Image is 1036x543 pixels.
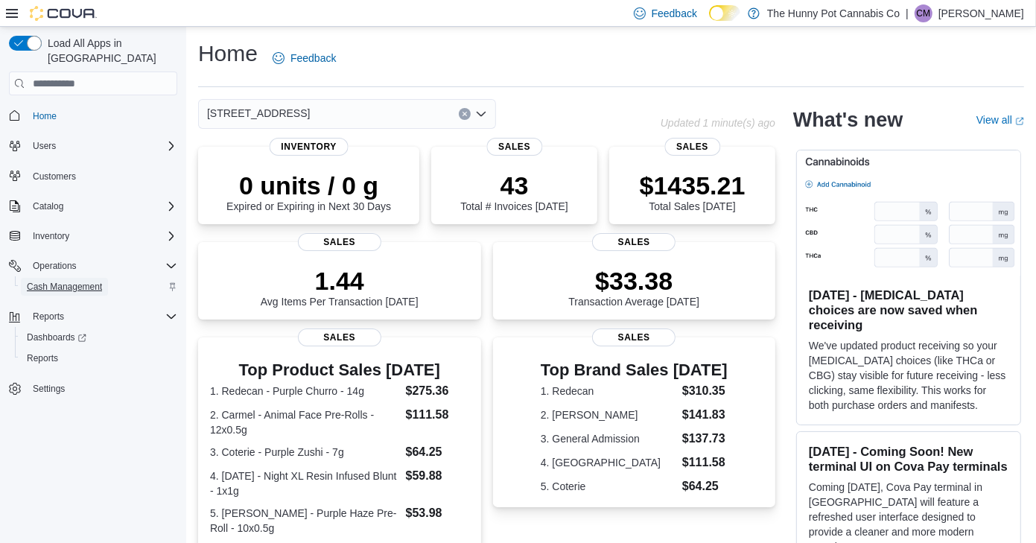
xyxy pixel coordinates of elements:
p: The Hunny Pot Cannabis Co [767,4,900,22]
dt: 2. Carmel - Animal Face Pre-Rolls - 12x0.5g [210,407,400,437]
dt: 4. [GEOGRAPHIC_DATA] [541,455,676,470]
div: Transaction Average [DATE] [568,266,699,308]
p: $33.38 [568,266,699,296]
div: Avg Items Per Transaction [DATE] [261,266,419,308]
button: Clear input [459,108,471,120]
span: [STREET_ADDRESS] [207,104,310,122]
dd: $137.73 [682,430,728,448]
span: Inventory [27,227,177,245]
p: [PERSON_NAME] [938,4,1024,22]
span: Sales [298,233,381,251]
dt: 5. [PERSON_NAME] - Purple Haze Pre-Roll - 10x0.5g [210,506,400,536]
p: Updated 1 minute(s) ago [661,117,775,129]
span: Inventory [269,138,349,156]
button: Settings [3,378,183,399]
dt: 1. Redecan [541,384,676,398]
p: $1435.21 [640,171,746,200]
dt: 3. General Admission [541,431,676,446]
span: Cash Management [21,278,177,296]
button: Cash Management [15,276,183,297]
dt: 1. Redecan - Purple Churro - 14g [210,384,400,398]
a: Settings [27,380,71,398]
button: Inventory [27,227,75,245]
span: Inventory [33,230,69,242]
span: Reports [27,352,58,364]
span: Sales [664,138,720,156]
dd: $275.36 [406,382,469,400]
span: Dashboards [27,331,86,343]
button: Operations [27,257,83,275]
h3: Top Brand Sales [DATE] [541,361,728,379]
dd: $111.58 [682,454,728,471]
span: Operations [33,260,77,272]
button: Reports [27,308,70,326]
span: CM [917,4,931,22]
span: Dashboards [21,328,177,346]
span: Settings [27,379,177,398]
dt: 3. Coterie - Purple Zushi - 7g [210,445,400,460]
button: Catalog [27,197,69,215]
svg: External link [1015,117,1024,126]
a: Customers [27,168,82,185]
dd: $64.25 [406,443,469,461]
a: Dashboards [15,327,183,348]
span: Users [27,137,177,155]
span: Feedback [652,6,697,21]
button: Reports [3,306,183,327]
dd: $141.83 [682,406,728,424]
span: Reports [21,349,177,367]
span: Reports [33,311,64,323]
dd: $64.25 [682,477,728,495]
p: We've updated product receiving so your [MEDICAL_DATA] choices (like THCa or CBG) stay visible fo... [809,338,1008,413]
nav: Complex example [9,98,177,438]
dd: $111.58 [406,406,469,424]
dd: $59.88 [406,467,469,485]
div: Total # Invoices [DATE] [460,171,568,212]
span: Sales [298,328,381,346]
dd: $310.35 [682,382,728,400]
span: Load All Apps in [GEOGRAPHIC_DATA] [42,36,177,66]
button: Open list of options [475,108,487,120]
span: Settings [33,383,65,395]
button: Users [3,136,183,156]
a: Reports [21,349,64,367]
a: Dashboards [21,328,92,346]
h1: Home [198,39,258,69]
span: Customers [27,167,177,185]
dt: 4. [DATE] - Night XL Resin Infused Blunt - 1x1g [210,469,400,498]
span: Sales [592,328,676,346]
a: View allExternal link [976,114,1024,126]
button: Home [3,104,183,126]
span: Feedback [290,51,336,66]
span: Reports [27,308,177,326]
span: Customers [33,171,76,182]
div: Corrin Marier [915,4,932,22]
p: | [906,4,909,22]
span: Home [33,110,57,122]
a: Feedback [267,43,342,73]
img: Cova [30,6,97,21]
span: Dark Mode [709,21,710,22]
span: Sales [592,233,676,251]
h3: [DATE] - [MEDICAL_DATA] choices are now saved when receiving [809,288,1008,332]
span: Catalog [27,197,177,215]
button: Catalog [3,196,183,217]
dt: 2. [PERSON_NAME] [541,407,676,422]
button: Customers [3,165,183,187]
button: Inventory [3,226,183,247]
button: Operations [3,255,183,276]
span: Home [27,106,177,124]
span: Cash Management [27,281,102,293]
span: Operations [27,257,177,275]
a: Home [27,107,63,125]
h3: [DATE] - Coming Soon! New terminal UI on Cova Pay terminals [809,444,1008,474]
button: Users [27,137,62,155]
button: Reports [15,348,183,369]
span: Sales [486,138,542,156]
div: Expired or Expiring in Next 30 Days [226,171,391,212]
p: 43 [460,171,568,200]
span: Catalog [33,200,63,212]
input: Dark Mode [709,5,740,21]
p: 0 units / 0 g [226,171,391,200]
h2: What's new [793,108,903,132]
